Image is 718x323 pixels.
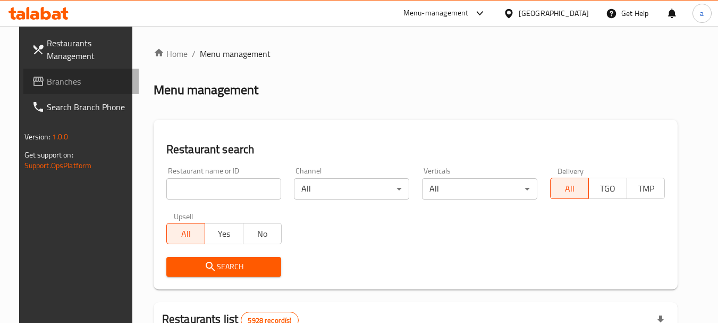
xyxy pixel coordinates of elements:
[294,178,409,200] div: All
[166,257,282,277] button: Search
[200,47,271,60] span: Menu management
[154,47,678,60] nav: breadcrumb
[171,226,201,242] span: All
[154,81,258,98] h2: Menu management
[166,223,205,244] button: All
[422,178,537,200] div: All
[24,148,73,162] span: Get support on:
[557,167,584,175] label: Delivery
[166,142,665,158] h2: Restaurant search
[627,178,665,199] button: TMP
[175,260,273,274] span: Search
[248,226,277,242] span: No
[52,130,69,144] span: 1.0.0
[47,37,131,62] span: Restaurants Management
[166,178,282,200] input: Search for restaurant name or ID..
[588,178,627,199] button: TGO
[23,30,139,69] a: Restaurants Management
[519,7,589,19] div: [GEOGRAPHIC_DATA]
[243,223,282,244] button: No
[47,75,131,88] span: Branches
[403,7,469,20] div: Menu-management
[205,223,243,244] button: Yes
[154,47,188,60] a: Home
[24,130,50,144] span: Version:
[47,101,131,113] span: Search Branch Phone
[24,159,92,172] a: Support.OpsPlatform
[700,7,704,19] span: a
[192,47,196,60] li: /
[550,178,589,199] button: All
[174,212,193,220] label: Upsell
[209,226,239,242] span: Yes
[23,94,139,120] a: Search Branch Phone
[555,181,585,196] span: All
[593,181,623,196] span: TGO
[23,69,139,94] a: Branches
[631,181,661,196] span: TMP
